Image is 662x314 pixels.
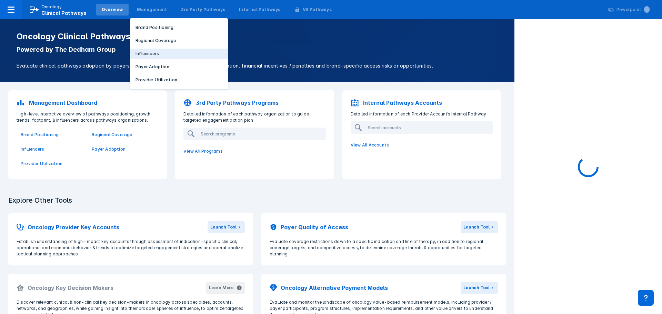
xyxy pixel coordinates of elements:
[461,282,498,294] button: Launch Tool
[130,22,228,33] button: Brand Positioning
[17,239,245,257] p: Establish understanding of high-impact key accounts through assessment of indication-specific cli...
[131,4,173,16] a: Management
[136,64,169,70] p: Payer Adoption
[96,4,129,16] a: Overview
[136,24,173,31] p: Brand Positioning
[270,239,498,257] p: Evaluate coverage restrictions down to a specific indication and line of therapy, in addition to ...
[41,10,87,16] span: Clinical Pathways
[17,32,498,41] h1: Oncology Clinical Pathways Tool
[21,161,83,167] a: Provider Utilization
[12,94,163,111] a: Management Dashboard
[92,132,154,138] a: Regional Coverage
[463,224,490,230] div: Launch Tool
[4,192,76,209] h3: Explore Other Tools
[17,45,498,54] p: Powered by The Dedham Group
[137,7,167,13] div: Management
[136,51,159,57] p: Influencers
[463,285,490,291] div: Launch Tool
[179,94,330,111] a: 3rd Party Pathways Programs
[102,7,123,13] div: Overview
[136,77,177,83] p: Provider Utilization
[239,7,280,13] div: Internal Pathways
[210,224,237,230] div: Launch Tool
[12,111,163,123] p: High-level interactive overview of pathways positioning, growth trends, footprint, & influencers ...
[130,36,228,46] button: Regional Coverage
[21,132,83,138] a: Brand Positioning
[17,62,498,70] p: Evaluate clinical pathways adoption by payers and providers, implementation sophistication, finan...
[29,99,97,107] p: Management Dashboard
[136,38,176,44] p: Regional Coverage
[28,284,113,292] h2: Oncology Key Decision Makers
[347,111,497,117] p: Detailed information of each Provider Account’s Internal Pathway
[347,138,497,152] a: View All Accounts
[616,7,650,13] div: Powerpoint
[198,128,325,139] input: Search programs
[130,49,228,59] button: Influencers
[638,290,654,306] div: Contact Support
[130,62,228,72] button: Payer Adoption
[181,7,225,13] div: 3rd Party Pathways
[196,99,279,107] p: 3rd Party Pathways Programs
[179,144,330,159] a: View All Programs
[281,223,348,231] h2: Payer Quality of Access
[130,75,228,85] button: Provider Utilization
[281,284,388,292] h2: Oncology Alternative Payment Models
[28,223,119,231] h2: Oncology Provider Key Accounts
[206,282,245,294] button: Learn More
[21,146,83,152] a: Influencers
[208,221,245,233] button: Launch Tool
[365,122,492,133] input: Search accounts
[92,146,154,152] a: Payer Adoption
[363,99,442,107] p: Internal Pathways Accounts
[461,221,498,233] button: Launch Tool
[175,4,231,16] a: 3rd Party Pathways
[179,111,330,123] p: Detailed information of each pathway organization to guide targeted engagement action plan
[41,4,62,10] p: Oncology
[303,7,332,13] div: VA Pathways
[233,4,286,16] a: Internal Pathways
[209,285,234,291] div: Learn More
[347,94,497,111] a: Internal Pathways Accounts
